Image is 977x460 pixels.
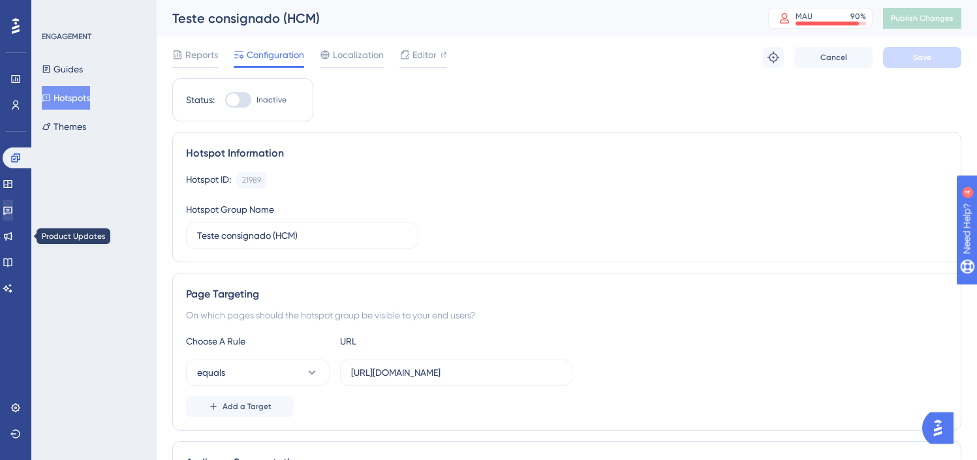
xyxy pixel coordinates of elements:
button: equals [186,360,330,386]
div: 4 [91,7,95,17]
div: Hotspot ID: [186,172,231,189]
button: Add a Target [186,396,294,417]
button: Save [883,47,961,68]
span: Reports [185,47,218,63]
div: Status: [186,92,215,108]
div: 90 % [850,11,866,22]
div: Choose A Rule [186,333,330,349]
button: Publish Changes [883,8,961,29]
div: Page Targeting [186,286,948,302]
div: On which pages should the hotspot group be visible to your end users? [186,307,948,323]
span: Inactive [256,95,287,105]
input: Type your Hotspot Group Name here [197,228,407,243]
div: MAU [796,11,813,22]
div: Hotspot Group Name [186,202,274,217]
div: Hotspot Information [186,146,948,161]
button: Cancel [794,47,873,68]
span: equals [197,365,225,380]
span: Publish Changes [891,13,954,23]
input: yourwebsite.com/path [351,365,561,380]
div: URL [340,333,484,349]
span: Add a Target [223,401,271,412]
button: Guides [42,57,83,81]
button: Hotspots [42,86,90,110]
button: Themes [42,115,86,138]
span: Configuration [247,47,304,63]
div: ENGAGEMENT [42,31,91,42]
span: Save [913,52,931,63]
span: Cancel [820,52,847,63]
div: 21989 [242,175,261,185]
span: Need Help? [31,3,82,19]
div: Teste consignado (HCM) [172,9,736,27]
span: Localization [333,47,384,63]
span: Editor [412,47,437,63]
iframe: UserGuiding AI Assistant Launcher [922,408,961,448]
